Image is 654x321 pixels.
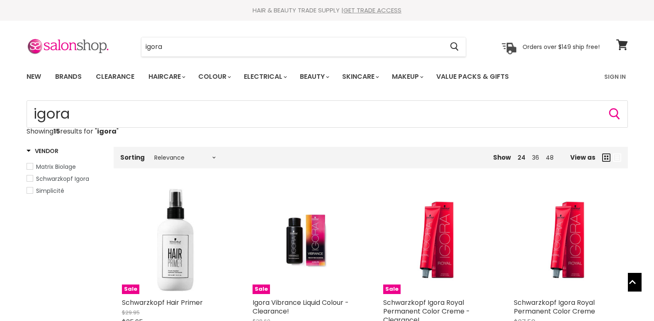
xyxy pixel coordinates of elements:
span: Show [493,153,511,162]
h3: Vendor [27,147,58,155]
a: Haircare [142,68,190,85]
a: Brands [49,68,88,85]
a: GET TRADE ACCESS [343,6,401,15]
a: Clearance [90,68,141,85]
a: New [20,68,47,85]
strong: 15 [53,126,60,136]
a: Schwarzkopf Igora Royal Permanent Color Creme [514,298,595,316]
a: Skincare [336,68,384,85]
span: Sale [122,285,139,294]
img: Igora Vibrance Liquid Colour - Clearance! [270,188,340,294]
span: View as [570,154,596,161]
a: Igora Vibrance Liquid Colour - Clearance!Sale [253,188,358,294]
form: Product [141,37,466,57]
a: Colour [192,68,236,85]
button: Search [608,107,621,121]
a: Makeup [386,68,428,85]
span: Schwarzkopf Igora [36,175,89,183]
a: Schwarzkopf Hair PrimerSale [122,188,228,294]
nav: Main [16,65,638,89]
a: Beauty [294,68,334,85]
span: $29.95 [122,309,140,316]
a: Schwarzkopf Hair Primer [122,298,203,307]
strong: igora [97,126,117,136]
span: Matrix Biolage [36,163,76,171]
a: 24 [518,153,525,162]
input: Search [27,100,628,128]
span: Simplicité [36,187,64,195]
a: Simplicité [27,186,103,195]
label: Sorting [120,154,145,161]
a: 36 [532,153,539,162]
a: Sign In [599,68,631,85]
form: Product [27,100,628,128]
input: Search [141,37,444,56]
a: Schwarzkopf Igora [27,174,103,183]
a: Electrical [238,68,292,85]
a: Schwarzkopf Igora Royal Permanent Color Creme [514,188,620,294]
span: Sale [253,285,270,294]
p: Orders over $149 ship free! [523,43,600,50]
a: Schwarzkopf Igora Royal Permanent Color Creme - Clearance!Sale [383,188,489,294]
a: Matrix Biolage [27,162,103,171]
p: Showing results for " " [27,128,628,135]
ul: Main menu [20,65,557,89]
a: 48 [546,153,554,162]
button: Search [444,37,466,56]
span: Sale [383,285,401,294]
div: HAIR & BEAUTY TRADE SUPPLY | [16,6,638,15]
a: Value Packs & Gifts [430,68,515,85]
a: Igora Vibrance Liquid Colour - Clearance! [253,298,349,316]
